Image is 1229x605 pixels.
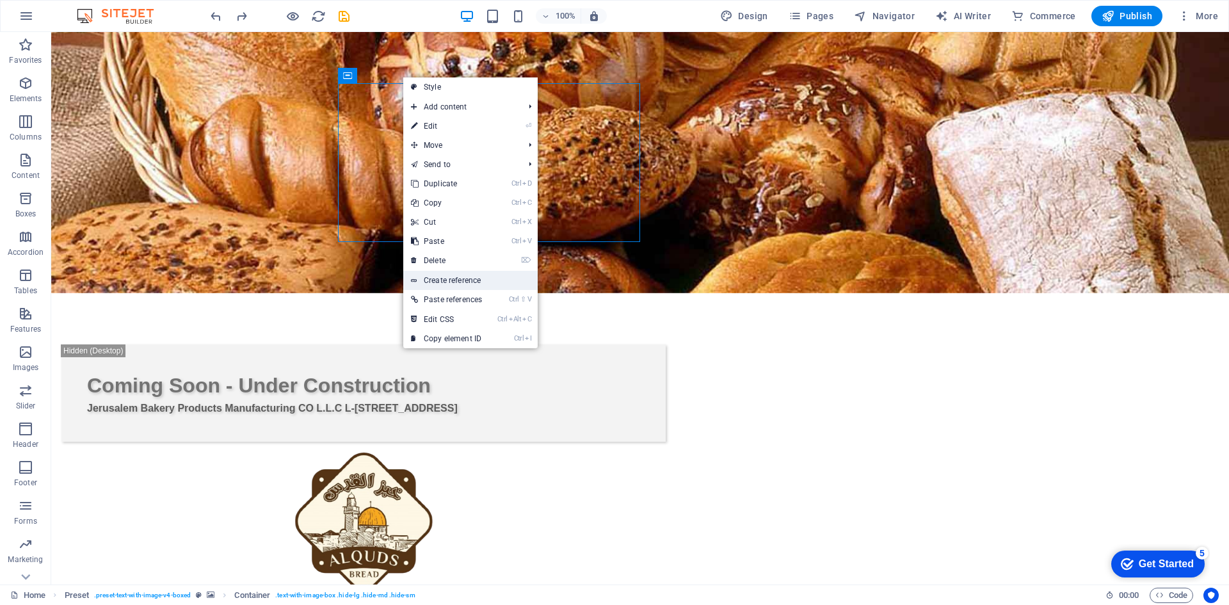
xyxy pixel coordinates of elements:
p: Features [10,324,41,334]
nav: breadcrumb [65,588,415,603]
p: Boxes [15,209,36,219]
span: Add content [403,97,518,117]
i: V [522,237,531,245]
span: AI Writer [935,10,991,22]
i: V [527,295,531,303]
div: Design (Ctrl+Alt+Y) [715,6,773,26]
i: Ctrl [497,315,508,323]
i: C [522,198,531,207]
h6: 100% [555,8,575,24]
span: . preset-text-with-image-v4-boxed [94,588,191,603]
button: save [336,8,351,24]
i: Redo: Delete elements (Ctrl+Y, ⌘+Y) [234,9,249,24]
i: D [522,179,531,188]
i: On resize automatically adjust zoom level to fit chosen device. [588,10,600,22]
p: Tables [14,286,37,296]
span: Click to select. Double-click to edit [65,588,90,603]
span: More [1178,10,1218,22]
div: Get Started [38,14,93,26]
button: Pages [783,6,839,26]
a: CtrlICopy element ID [403,329,490,348]
p: Slider [16,401,36,411]
i: ⇧ [520,295,526,303]
i: This element is a customizable preset [196,592,202,599]
i: ⏎ [526,122,531,130]
button: Design [715,6,773,26]
div: Get Started 5 items remaining, 0% complete [10,6,104,33]
i: Ctrl [511,237,522,245]
a: CtrlCCopy [403,193,490,213]
p: Content [12,170,40,181]
img: Editor Logo [74,8,170,24]
i: I [525,334,531,343]
i: X [522,218,531,226]
button: Publish [1091,6,1162,26]
button: reload [310,8,326,24]
a: CtrlAltCEdit CSS [403,310,490,329]
a: Click to cancel selection. Double-click to open Pages [10,588,45,603]
span: Move [403,136,518,155]
p: Marketing [8,554,43,565]
p: Footer [14,478,37,488]
i: Reload page [311,9,326,24]
i: Ctrl [509,295,519,303]
i: Undo: Change animation (Ctrl+Z) [209,9,223,24]
h6: Session time [1105,588,1139,603]
a: Send to [403,155,518,174]
p: Images [13,362,39,373]
button: More [1173,6,1223,26]
a: Style [403,77,538,97]
button: AI Writer [930,6,996,26]
a: CtrlVPaste [403,232,490,251]
button: redo [234,8,249,24]
span: Navigator [854,10,915,22]
i: Save (Ctrl+S) [337,9,351,24]
button: Navigator [849,6,920,26]
button: 100% [536,8,581,24]
span: Design [720,10,768,22]
p: Columns [10,132,42,142]
span: Publish [1102,10,1152,22]
a: CtrlDDuplicate [403,174,490,193]
i: Ctrl [514,334,524,343]
i: Alt [509,315,522,323]
i: This element contains a background [207,592,214,599]
p: Favorites [9,55,42,65]
span: : [1128,590,1130,600]
a: ⏎Edit [403,117,490,136]
button: Usercentrics [1203,588,1219,603]
p: Elements [10,93,42,104]
span: 00 00 [1119,588,1139,603]
i: Ctrl [511,218,522,226]
p: Accordion [8,247,44,257]
a: Create reference [403,271,538,290]
span: Pages [789,10,833,22]
span: Code [1155,588,1187,603]
span: Commerce [1011,10,1076,22]
a: ⌦Delete [403,251,490,270]
span: . text-with-image-box .hide-lg .hide-md .hide-sm [275,588,415,603]
button: Code [1150,588,1193,603]
button: undo [208,8,223,24]
i: Ctrl [511,179,522,188]
button: Commerce [1006,6,1081,26]
span: Click to select. Double-click to edit [234,588,270,603]
a: CtrlXCut [403,213,490,232]
p: Forms [14,516,37,526]
i: ⌦ [521,256,531,264]
i: Ctrl [511,198,522,207]
p: Header [13,439,38,449]
i: C [522,315,531,323]
a: Ctrl⇧VPaste references [403,290,490,309]
div: 5 [95,3,108,15]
